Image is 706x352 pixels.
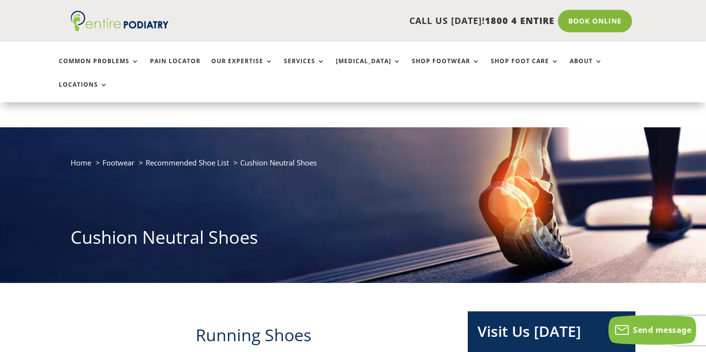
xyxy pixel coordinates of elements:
a: Recommended Shoe List [146,158,229,167]
span: Cushion Neutral Shoes [240,158,317,167]
nav: breadcrumb [71,156,635,176]
a: Our Expertise [211,58,273,79]
span: 1800 4 ENTIRE [485,15,555,26]
a: About [570,58,603,79]
h1: Cushion Neutral Shoes [71,225,635,255]
h2: Visit Us [DATE] [478,321,626,347]
a: Shop Foot Care [491,58,559,79]
a: Book Online [558,10,632,32]
a: Footwear [102,158,134,167]
a: Home [71,158,91,167]
a: Shop Footwear [412,58,480,79]
a: Pain Locator [150,58,201,79]
a: Entire Podiatry [71,23,169,33]
p: CALL US [DATE]! [201,15,555,27]
img: logo (1) [71,11,169,31]
a: Services [284,58,325,79]
button: Send message [608,315,696,345]
a: Locations [59,81,108,102]
a: [MEDICAL_DATA] [336,58,401,79]
a: Common Problems [59,58,139,79]
h2: Running Shoes [71,324,437,352]
span: Send message [633,325,691,335]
